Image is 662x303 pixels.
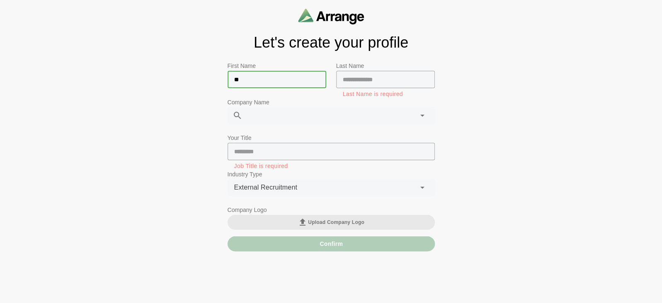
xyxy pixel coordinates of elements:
[228,97,435,107] p: Company Name
[228,215,435,230] button: Upload Company Logo
[228,34,435,51] h1: Let's create your profile
[228,133,435,143] p: Your Title
[234,164,428,168] div: Job Title is required
[234,182,297,193] span: External Recruitment
[343,91,428,96] div: Last Name is required
[228,169,435,179] p: Industry Type
[228,61,326,71] p: First Name
[298,8,364,24] img: arrangeai-name-small-logo.4d2b8aee.svg
[298,217,364,227] span: Upload Company Logo
[336,61,435,71] p: Last Name
[228,205,435,215] p: Company Logo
